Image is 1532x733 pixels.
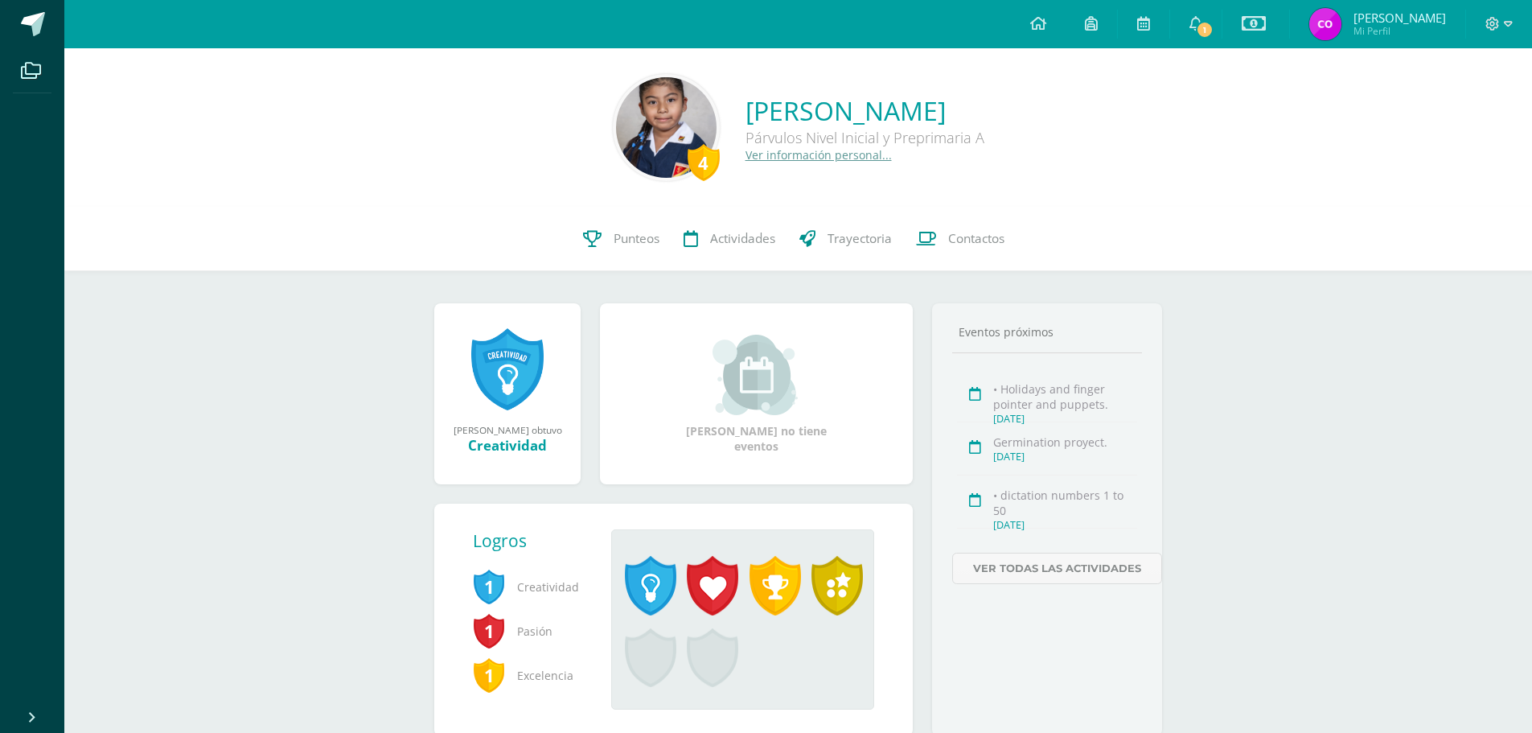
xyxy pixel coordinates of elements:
[993,412,1137,426] div: [DATE]
[473,612,505,649] span: 1
[672,207,787,271] a: Actividades
[828,230,892,247] span: Trayectoria
[676,335,837,454] div: [PERSON_NAME] no tiene eventos
[745,93,984,128] a: [PERSON_NAME]
[993,518,1137,532] div: [DATE]
[993,381,1137,412] div: • Holidays and finger pointer and puppets.
[450,423,565,436] div: [PERSON_NAME] obtuvo
[473,568,505,605] span: 1
[745,147,892,163] a: Ver información personal...
[571,207,672,271] a: Punteos
[993,450,1137,463] div: [DATE]
[473,609,585,653] span: Pasión
[952,553,1162,584] a: Ver todas las actividades
[1353,10,1446,26] span: [PERSON_NAME]
[450,436,565,455] div: Creatividad
[688,144,720,181] div: 4
[473,653,585,698] span: Excelencia
[713,335,800,415] img: event_small.png
[993,434,1137,450] div: Germination proyect.
[710,230,775,247] span: Actividades
[787,207,904,271] a: Trayectoria
[473,529,598,552] div: Logros
[473,657,505,694] span: 1
[1353,24,1446,38] span: Mi Perfil
[616,77,717,178] img: 56bc3d3ab4d465b41984b0e804857a76.png
[473,565,585,609] span: Creatividad
[1196,21,1214,39] span: 1
[1309,8,1341,40] img: cda84368f7be8c38a7b73e8aa07672d3.png
[745,128,984,147] div: Párvulos Nivel Inicial y Preprimaria A
[993,488,1137,518] div: • dictation numbers 1 to 50
[948,230,1004,247] span: Contactos
[952,324,1142,340] div: Eventos próximos
[614,230,659,247] span: Punteos
[904,207,1017,271] a: Contactos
